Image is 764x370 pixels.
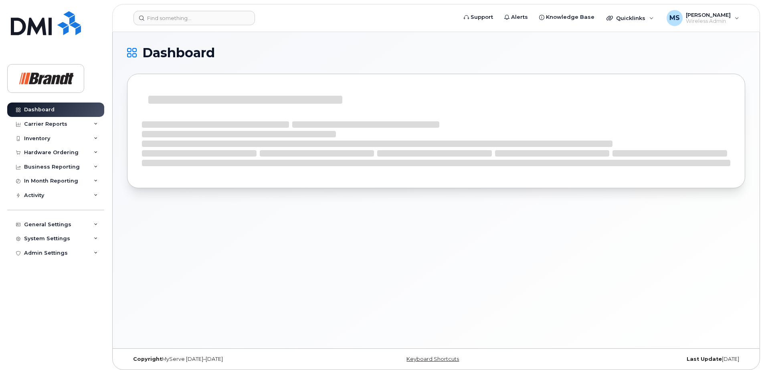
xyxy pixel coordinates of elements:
strong: Copyright [133,356,162,362]
strong: Last Update [687,356,722,362]
span: Dashboard [142,47,215,59]
div: [DATE] [539,356,745,362]
a: Keyboard Shortcuts [406,356,459,362]
div: MyServe [DATE]–[DATE] [127,356,333,362]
